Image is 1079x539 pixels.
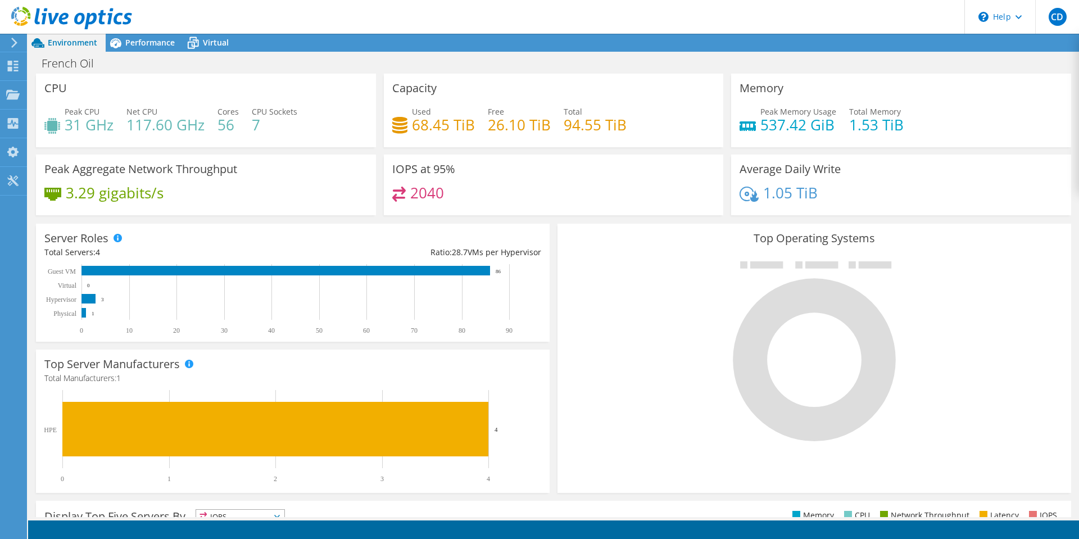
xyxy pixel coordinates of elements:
[760,106,836,117] span: Peak Memory Usage
[203,37,229,48] span: Virtual
[380,475,384,483] text: 3
[46,296,76,304] text: Hypervisor
[1026,509,1057,522] li: IOPS
[167,475,171,483] text: 1
[44,358,180,370] h3: Top Server Manufacturers
[48,37,97,48] span: Environment
[411,327,418,334] text: 70
[293,246,541,259] div: Ratio: VMs per Hypervisor
[96,247,100,257] span: 4
[849,106,901,117] span: Total Memory
[410,187,444,199] h4: 2040
[495,426,498,433] text: 4
[763,187,818,199] h4: 1.05 TiB
[217,106,239,117] span: Cores
[61,475,64,483] text: 0
[196,510,284,523] span: IOPS
[126,106,157,117] span: Net CPU
[44,372,541,384] h4: Total Manufacturers:
[274,475,277,483] text: 2
[221,327,228,334] text: 30
[740,82,783,94] h3: Memory
[87,283,90,288] text: 0
[412,106,431,117] span: Used
[44,163,237,175] h3: Peak Aggregate Network Throughput
[487,475,490,483] text: 4
[316,327,323,334] text: 50
[173,327,180,334] text: 20
[44,246,293,259] div: Total Servers:
[126,119,205,131] h4: 117.60 GHz
[58,282,77,289] text: Virtual
[48,268,76,275] text: Guest VM
[392,163,455,175] h3: IOPS at 95%
[125,37,175,48] span: Performance
[66,187,164,199] h4: 3.29 gigabits/s
[217,119,239,131] h4: 56
[740,163,841,175] h3: Average Daily Write
[496,269,501,274] text: 86
[459,327,465,334] text: 80
[392,82,437,94] h3: Capacity
[564,119,627,131] h4: 94.55 TiB
[488,119,551,131] h4: 26.10 TiB
[849,119,904,131] h4: 1.53 TiB
[877,509,969,522] li: Network Throughput
[53,310,76,318] text: Physical
[116,373,121,383] span: 1
[65,119,114,131] h4: 31 GHz
[92,311,94,316] text: 1
[101,297,104,302] text: 3
[977,509,1019,522] li: Latency
[252,119,297,131] h4: 7
[978,12,989,22] svg: \n
[80,327,83,334] text: 0
[566,232,1063,244] h3: Top Operating Systems
[65,106,99,117] span: Peak CPU
[790,509,834,522] li: Memory
[452,247,468,257] span: 28.7
[412,119,475,131] h4: 68.45 TiB
[37,57,111,70] h1: French Oil
[488,106,504,117] span: Free
[268,327,275,334] text: 40
[126,327,133,334] text: 10
[44,82,67,94] h3: CPU
[506,327,513,334] text: 90
[252,106,297,117] span: CPU Sockets
[44,426,57,434] text: HPE
[363,327,370,334] text: 60
[760,119,836,131] h4: 537.42 GiB
[1049,8,1067,26] span: CD
[44,232,108,244] h3: Server Roles
[841,509,870,522] li: CPU
[564,106,582,117] span: Total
